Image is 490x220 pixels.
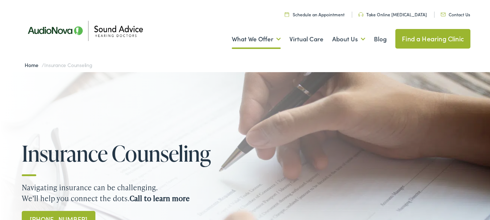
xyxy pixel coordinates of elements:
[441,11,470,17] a: Contact Us
[44,61,92,69] span: Insurance Counseling
[232,26,281,53] a: What We Offer
[374,26,387,53] a: Blog
[285,12,289,17] img: Calendar icon in a unique green color, symbolizing scheduling or date-related features.
[358,11,427,17] a: Take Online [MEDICAL_DATA]
[129,193,190,203] strong: Call to learn more
[285,11,345,17] a: Schedule an Appointment
[441,13,446,16] img: Icon representing mail communication in a unique green color, indicative of contact or communicat...
[22,141,225,165] h1: Insurance Counseling
[332,26,365,53] a: About Us
[25,61,92,69] span: /
[358,12,363,17] img: Headphone icon in a unique green color, suggesting audio-related services or features.
[25,61,42,69] a: Home
[289,26,324,53] a: Virtual Care
[395,29,470,49] a: Find a Hearing Clinic
[22,182,468,204] p: Navigating insurance can be challenging. We’ll help you connect the dots.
